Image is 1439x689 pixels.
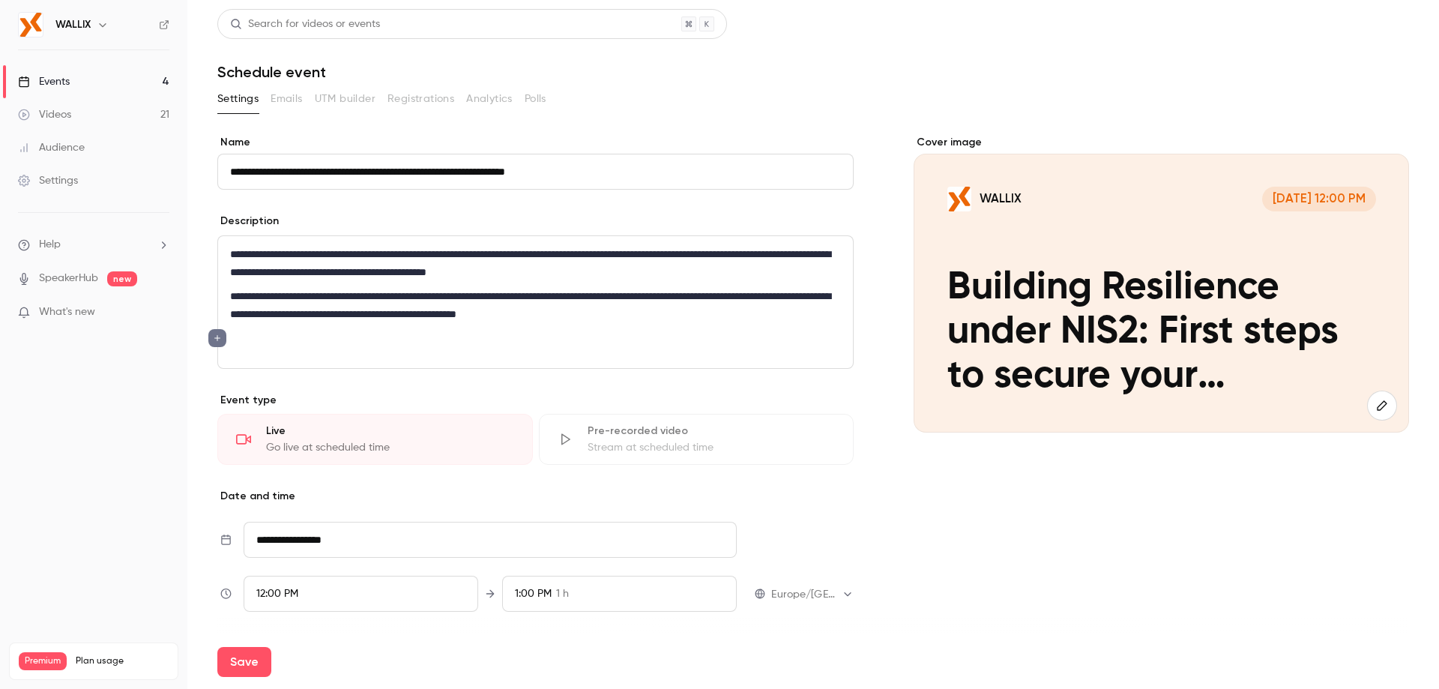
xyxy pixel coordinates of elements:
span: Premium [19,652,67,670]
button: Settings [217,87,259,111]
span: 1:00 PM [515,589,552,599]
div: From [244,576,478,612]
span: Help [39,237,61,253]
span: Analytics [466,91,513,107]
div: Search for videos or events [230,16,380,32]
span: [DATE] 12:00 PM [1262,187,1376,211]
button: Save [217,647,271,677]
label: Description [217,214,279,229]
h1: Schedule event [217,63,1409,81]
div: Audience [18,140,85,155]
div: Pre-recorded videoStream at scheduled time [539,414,854,465]
span: 1 h [556,586,569,602]
div: Stream at scheduled time [588,440,836,455]
div: Events [18,74,70,89]
span: Registrations [387,91,454,107]
span: What's new [39,304,95,320]
a: SpeakerHub [39,271,98,286]
div: Go live at scheduled time [266,440,514,455]
label: Name [217,135,854,150]
input: Tue, Feb 17, 2026 [244,522,737,558]
p: Event type [217,393,854,408]
div: Videos [18,107,71,122]
div: Europe/[GEOGRAPHIC_DATA] [771,587,854,602]
span: Polls [525,91,546,107]
div: To [502,576,737,612]
div: LiveGo live at scheduled time [217,414,533,465]
iframe: Noticeable Trigger [151,306,169,319]
div: editor [218,236,853,368]
h6: WALLIX [55,17,91,32]
label: Cover image [914,135,1409,150]
p: Building Resilience under NIS2: First steps to secure your organization [947,266,1376,400]
span: Emails [271,91,302,107]
span: new [107,271,137,286]
img: WALLIX [19,13,43,37]
div: Live [266,424,514,439]
div: Settings [18,173,78,188]
li: help-dropdown-opener [18,237,169,253]
p: WALLIX [980,190,1022,207]
span: UTM builder [315,91,375,107]
p: Date and time [217,489,854,504]
img: Building Resilience under NIS2: First steps to secure your organization [947,187,972,211]
section: description [217,235,854,369]
span: 12:00 PM [256,589,298,599]
div: Pre-recorded video [588,424,836,439]
span: Plan usage [76,655,169,667]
